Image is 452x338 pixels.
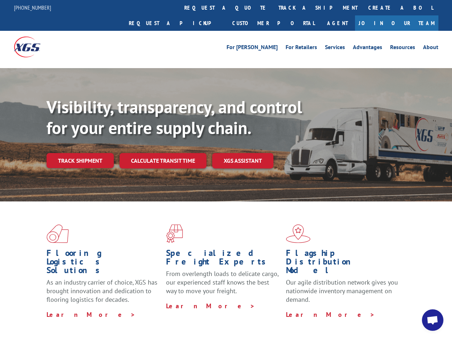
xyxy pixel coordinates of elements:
[120,153,206,168] a: Calculate transit time
[423,44,438,52] a: About
[286,44,317,52] a: For Retailers
[47,310,136,319] a: Learn More >
[227,44,278,52] a: For [PERSON_NAME]
[422,309,443,331] div: Open chat
[325,44,345,52] a: Services
[355,15,438,31] a: Join Our Team
[353,44,382,52] a: Advantages
[47,96,302,139] b: Visibility, transparency, and control for your entire supply chain.
[286,310,375,319] a: Learn More >
[47,224,69,243] img: xgs-icon-total-supply-chain-intelligence-red
[166,249,280,270] h1: Specialized Freight Experts
[14,4,51,11] a: [PHONE_NUMBER]
[212,153,273,168] a: XGS ASSISTANT
[166,270,280,301] p: From overlength loads to delicate cargo, our experienced staff knows the best way to move your fr...
[47,153,114,168] a: Track shipment
[166,302,255,310] a: Learn More >
[286,249,400,278] h1: Flagship Distribution Model
[166,224,183,243] img: xgs-icon-focused-on-flooring-red
[320,15,355,31] a: Agent
[123,15,227,31] a: Request a pickup
[47,278,157,304] span: As an industry carrier of choice, XGS has brought innovation and dedication to flooring logistics...
[227,15,320,31] a: Customer Portal
[286,278,398,304] span: Our agile distribution network gives you nationwide inventory management on demand.
[286,224,311,243] img: xgs-icon-flagship-distribution-model-red
[390,44,415,52] a: Resources
[47,249,161,278] h1: Flooring Logistics Solutions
